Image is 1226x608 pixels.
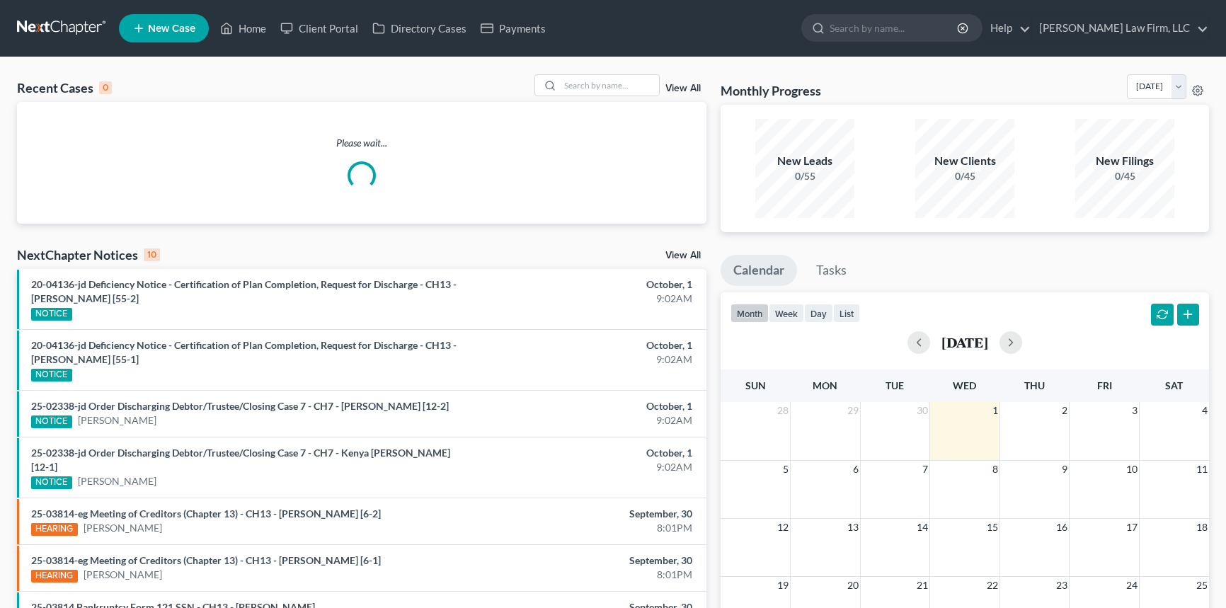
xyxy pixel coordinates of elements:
[776,577,790,594] span: 19
[953,379,976,391] span: Wed
[915,519,929,536] span: 14
[1032,16,1208,41] a: [PERSON_NAME] Law Firm, LLC
[915,153,1014,169] div: New Clients
[31,554,381,566] a: 25-03814-eg Meeting of Creditors (Chapter 13) - CH13 - [PERSON_NAME] [6-1]
[1075,169,1174,183] div: 0/45
[1201,402,1209,419] span: 4
[846,577,860,594] span: 20
[78,413,156,428] a: [PERSON_NAME]
[1165,379,1183,391] span: Sat
[481,553,692,568] div: September, 30
[481,568,692,582] div: 8:01PM
[985,577,999,594] span: 22
[1055,577,1069,594] span: 23
[803,255,859,286] a: Tasks
[665,251,701,260] a: View All
[148,23,195,34] span: New Case
[1075,153,1174,169] div: New Filings
[769,304,804,323] button: week
[17,136,706,150] p: Please wait...
[781,461,790,478] span: 5
[846,519,860,536] span: 13
[1195,519,1209,536] span: 18
[921,461,929,478] span: 7
[745,379,766,391] span: Sun
[991,402,999,419] span: 1
[1024,379,1045,391] span: Thu
[481,413,692,428] div: 9:02AM
[99,81,112,94] div: 0
[31,308,72,321] div: NOTICE
[721,82,821,99] h3: Monthly Progress
[31,415,72,428] div: NOTICE
[941,335,988,350] h2: [DATE]
[755,169,854,183] div: 0/55
[1060,402,1069,419] span: 2
[776,402,790,419] span: 28
[31,339,457,365] a: 20-04136-jd Deficiency Notice - Certification of Plan Completion, Request for Discharge - CH13 - ...
[985,519,999,536] span: 15
[31,570,78,583] div: HEARING
[31,476,72,489] div: NOTICE
[481,446,692,460] div: October, 1
[84,521,162,535] a: [PERSON_NAME]
[886,379,904,391] span: Tue
[481,352,692,367] div: 9:02AM
[481,399,692,413] div: October, 1
[213,16,273,41] a: Home
[31,523,78,536] div: HEARING
[1055,519,1069,536] span: 16
[731,304,769,323] button: month
[852,461,860,478] span: 6
[31,507,381,520] a: 25-03814-eg Meeting of Creditors (Chapter 13) - CH13 - [PERSON_NAME] [6-2]
[833,304,860,323] button: list
[991,461,999,478] span: 8
[830,15,959,41] input: Search by name...
[665,84,701,93] a: View All
[31,447,450,473] a: 25-02338-jd Order Discharging Debtor/Trustee/Closing Case 7 - CH7 - Kenya [PERSON_NAME] [12-1]
[84,568,162,582] a: [PERSON_NAME]
[481,292,692,306] div: 9:02AM
[755,153,854,169] div: New Leads
[846,402,860,419] span: 29
[273,16,365,41] a: Client Portal
[983,16,1031,41] a: Help
[915,402,929,419] span: 30
[144,248,160,261] div: 10
[776,519,790,536] span: 12
[813,379,837,391] span: Mon
[1097,379,1112,391] span: Fri
[560,75,659,96] input: Search by name...
[31,278,457,304] a: 20-04136-jd Deficiency Notice - Certification of Plan Completion, Request for Discharge - CH13 - ...
[1060,461,1069,478] span: 9
[804,304,833,323] button: day
[481,521,692,535] div: 8:01PM
[481,338,692,352] div: October, 1
[481,460,692,474] div: 9:02AM
[474,16,553,41] a: Payments
[78,474,156,488] a: [PERSON_NAME]
[721,255,797,286] a: Calendar
[365,16,474,41] a: Directory Cases
[915,577,929,594] span: 21
[1125,519,1139,536] span: 17
[17,79,112,96] div: Recent Cases
[31,400,449,412] a: 25-02338-jd Order Discharging Debtor/Trustee/Closing Case 7 - CH7 - [PERSON_NAME] [12-2]
[1195,461,1209,478] span: 11
[1125,577,1139,594] span: 24
[1195,577,1209,594] span: 25
[481,507,692,521] div: September, 30
[1125,461,1139,478] span: 10
[31,369,72,382] div: NOTICE
[915,169,1014,183] div: 0/45
[17,246,160,263] div: NextChapter Notices
[481,277,692,292] div: October, 1
[1130,402,1139,419] span: 3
